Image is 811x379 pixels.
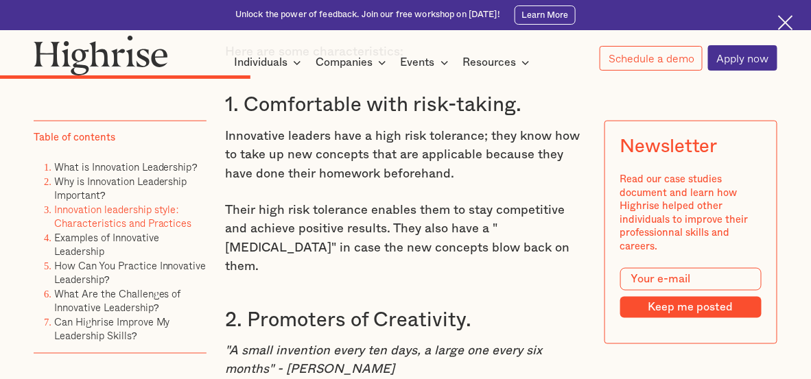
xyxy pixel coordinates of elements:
[401,54,453,71] div: Events
[54,258,207,287] a: How Can You Practice Innovative Leadership?
[515,5,576,25] a: Learn More
[54,160,198,175] a: What is Innovation Leadership?
[34,131,115,144] div: Table of contents
[54,201,192,231] a: Innovation leadership style: Characteristics and Practices
[778,15,793,30] img: Cross icon
[234,54,287,71] div: Individuals
[620,136,717,158] div: Newsletter
[462,54,534,71] div: Resources
[54,173,187,203] a: Why is Innovation Leadership Important?
[225,201,586,276] p: Their high risk tolerance enables them to stay competitive and achieve positive results. They als...
[225,344,542,376] em: "A small invention every ten days, a large one every six months" - [PERSON_NAME]
[620,297,762,318] input: Keep me posted
[316,54,373,71] div: Companies
[54,286,181,315] a: What Are the Challenges of Innovative Leadership?
[54,314,170,343] a: Can Highrise Improve My Leadership Skills?
[225,127,586,183] p: Innovative leaders have a high risk tolerance; they know how to take up new concepts that are app...
[462,54,516,71] div: Resources
[708,45,777,70] a: Apply now
[620,173,762,253] div: Read our case studies document and learn how Highrise helped other individuals to improve their p...
[600,46,703,71] a: Schedule a demo
[620,268,762,318] form: Modal Form
[225,93,586,118] h3: 1. Comfortable with risk-taking.
[54,230,159,259] a: Examples of Innovative Leadership
[401,54,435,71] div: Events
[235,9,499,21] div: Unlock the power of feedback. Join our free workshop on [DATE]!
[234,54,305,71] div: Individuals
[620,268,762,291] input: Your e-mail
[316,54,390,71] div: Companies
[34,35,168,75] img: Highrise logo
[225,308,586,333] h3: 2. Promoters of Creativity.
